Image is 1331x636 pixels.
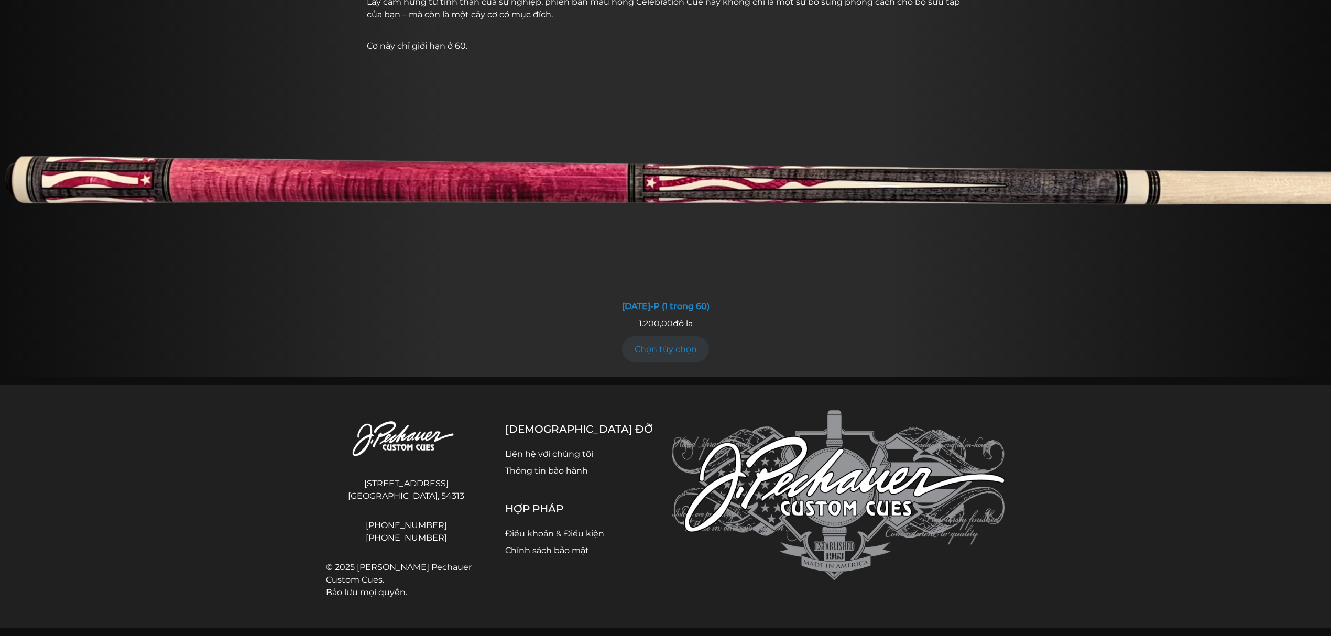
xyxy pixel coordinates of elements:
img: Cơ Pechauer Custom [672,410,1005,580]
a: [PHONE_NUMBER] [326,532,486,544]
font: 1.200,00 [639,319,673,328]
a: Chính sách bảo mật [505,545,589,555]
font: đô la [673,319,693,328]
font: Bảo lưu mọi quyền. [326,587,407,597]
font: Hợp pháp [505,502,563,515]
font: [GEOGRAPHIC_DATA], 54313 [348,491,464,501]
a: Liên hệ với chúng tôi [505,449,593,459]
font: [PHONE_NUMBER] [366,520,447,530]
font: © 2025 [PERSON_NAME] Pechauer Custom Cues. [326,562,472,585]
a: Điều khoản & Điều kiện [505,529,604,539]
a: Thêm vào giỏ hàng: “DEC6-P (1 trong 60)” [622,336,709,362]
font: [DATE]-P (1 trong 60) [622,301,710,311]
img: Cơ Pechauer Custom [326,410,486,468]
font: [PHONE_NUMBER] [366,533,447,543]
a: [PHONE_NUMBER] [326,519,486,532]
font: [DEMOGRAPHIC_DATA] đỡ [505,423,653,435]
font: Cơ này chỉ giới hạn ở 60. [367,41,467,51]
font: Chọn tùy chọn [635,344,697,354]
font: [STREET_ADDRESS] [364,478,449,488]
a: Thông tin bảo hành [505,466,588,476]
